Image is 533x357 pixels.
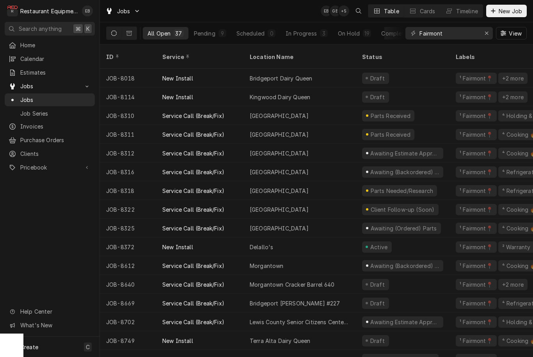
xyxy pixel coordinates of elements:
div: Timeline [456,7,478,15]
div: JOB-8372 [100,237,156,256]
div: +2 more [501,280,524,289]
div: JOB-8310 [100,106,156,125]
div: Draft [369,280,386,289]
button: Erase input [480,27,493,39]
div: Service Call (Break/Fix) [162,224,224,232]
div: [GEOGRAPHIC_DATA] [250,130,309,139]
div: ¹ Fairmont📍 [459,280,494,289]
div: +2 more [501,74,524,82]
div: 9 [220,29,225,37]
a: Calendar [5,52,95,65]
div: Bridgeport [PERSON_NAME] #227 [250,299,340,307]
span: Home [20,41,91,49]
div: [GEOGRAPHIC_DATA] [250,224,309,232]
div: Terra Alta Dairy Queen [250,337,311,345]
span: View [507,29,523,37]
span: Pricebook [20,163,79,171]
div: Restaurant Equipment Diagnostics [20,7,78,15]
div: Status [362,53,442,61]
div: Service [162,53,236,61]
a: Go to Pricebook [5,161,95,174]
span: Clients [20,150,91,158]
div: Service Call (Break/Fix) [162,262,224,270]
span: What's New [20,321,90,329]
div: Gary Beaver's Avatar [330,5,341,16]
div: ¹ Fairmont📍 [459,74,494,82]
div: GB [330,5,341,16]
div: Awaiting (Backordered) Parts [370,262,440,270]
span: Search anything [19,25,62,33]
a: Go to Jobs [102,5,144,18]
span: Jobs [20,96,91,104]
a: Job Series [5,107,95,120]
div: [GEOGRAPHIC_DATA] [250,187,309,195]
div: Awaiting (Backordered) Parts [370,168,440,176]
div: Kingwood Dairy Queen [250,93,310,101]
div: Awaiting Estimate Approval [370,149,440,157]
div: JOB-8018 [100,69,156,87]
div: ¹ Fairmont📍 [459,93,494,101]
span: New Job [497,7,524,15]
div: Morgantown [250,262,284,270]
a: Purchase Orders [5,134,95,146]
div: Emily Bird's Avatar [321,5,332,16]
div: New Install [162,74,193,82]
div: Service Call (Break/Fix) [162,149,224,157]
div: JOB-8325 [100,219,156,237]
div: JOB-8316 [100,162,156,181]
div: Draft [369,337,386,345]
span: Purchase Orders [20,136,91,144]
span: Create [20,344,38,350]
div: New Install [162,93,193,101]
div: JOB-8322 [100,200,156,219]
div: Service Call (Break/Fix) [162,280,224,289]
a: Clients [5,147,95,160]
div: Emily Bird's Avatar [82,5,93,16]
a: Estimates [5,66,95,79]
div: ¹ Fairmont📍 [459,187,494,195]
div: Cards [420,7,435,15]
div: On Hold [338,29,360,37]
div: ¹ Fairmont📍 [459,318,494,326]
div: +2 more [501,93,524,101]
div: Restaurant Equipment Diagnostics's Avatar [7,5,18,16]
div: Service Call (Break/Fix) [162,205,224,214]
div: JOB-8114 [100,87,156,106]
a: Go to Help Center [5,305,95,318]
div: Pending [194,29,215,37]
div: Parts Received [370,112,411,120]
div: JOB-8612 [100,256,156,275]
div: JOB-8318 [100,181,156,200]
div: Service Call (Break/Fix) [162,318,224,326]
div: Service Call (Break/Fix) [162,112,224,120]
div: [GEOGRAPHIC_DATA] [250,112,309,120]
div: JOB-8669 [100,294,156,312]
div: EB [82,5,93,16]
div: 3 [322,29,326,37]
div: Awaiting Estimate Approval [370,318,440,326]
div: Service Call (Break/Fix) [162,130,224,139]
div: Delallo's [250,243,273,251]
span: Help Center [20,307,90,316]
div: Location Name [250,53,348,61]
div: JOB-8749 [100,331,156,350]
div: ¹ Fairmont📍 [459,243,494,251]
button: Search anything⌘K [5,22,95,36]
div: Scheduled [236,29,265,37]
span: Job Series [20,109,91,118]
div: Bridgeport Dairy Queen [250,74,313,82]
span: Calendar [20,55,91,63]
div: In Progress [286,29,317,37]
button: View [496,27,527,39]
div: ¹ Fairmont📍 [459,224,494,232]
div: ¹ Fairmont📍 [459,168,494,176]
div: New Install [162,337,193,345]
div: Client Follow-up (Soon) [370,205,435,214]
a: Go to What's New [5,319,95,332]
div: [GEOGRAPHIC_DATA] [250,205,309,214]
div: ¹ Fairmont📍 [459,205,494,214]
span: K [86,25,90,33]
div: Service Call (Break/Fix) [162,168,224,176]
div: ¹ Fairmont📍 [459,299,494,307]
div: JOB-8311 [100,125,156,144]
